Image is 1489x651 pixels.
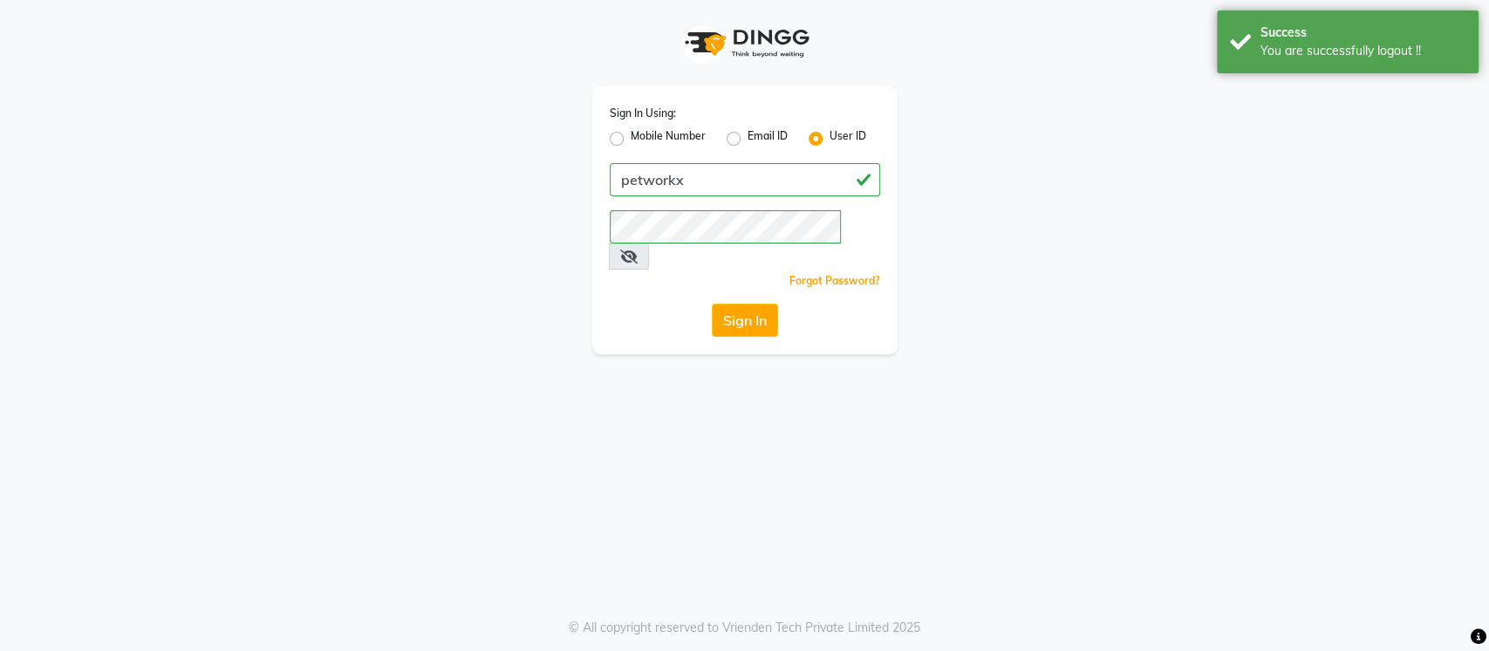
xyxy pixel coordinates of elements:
label: Sign In Using: [610,106,676,121]
img: logo1.svg [675,17,815,69]
label: Email ID [748,128,788,149]
input: Username [610,163,880,196]
label: User ID [830,128,866,149]
div: You are successfully logout !! [1260,42,1465,60]
input: Username [610,210,841,243]
label: Mobile Number [631,128,706,149]
a: Forgot Password? [789,274,880,287]
div: Success [1260,24,1465,42]
button: Sign In [712,304,778,337]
